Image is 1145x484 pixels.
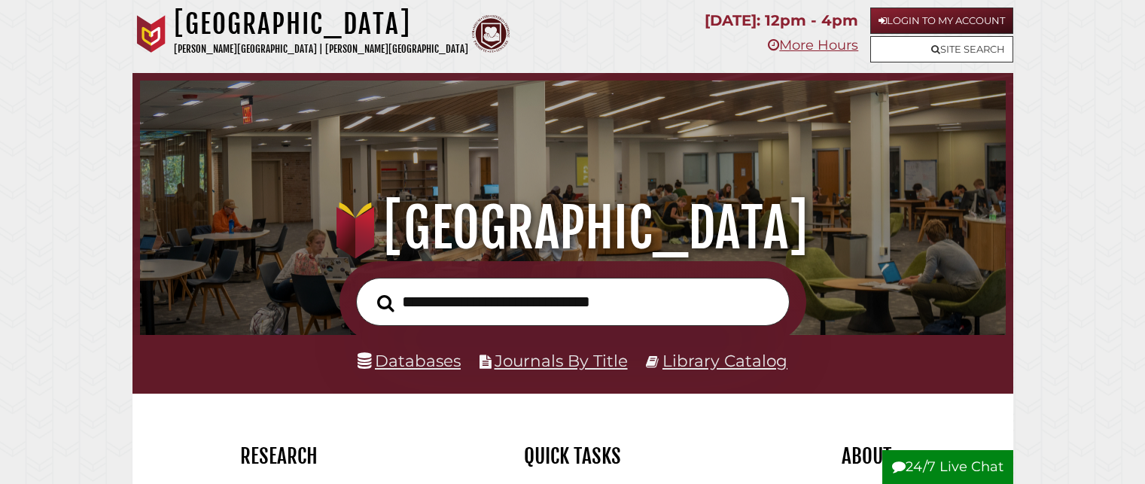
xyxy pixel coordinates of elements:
[358,351,461,370] a: Databases
[144,443,415,469] h2: Research
[132,15,170,53] img: Calvin University
[377,294,394,312] i: Search
[174,41,468,58] p: [PERSON_NAME][GEOGRAPHIC_DATA] | [PERSON_NAME][GEOGRAPHIC_DATA]
[870,8,1013,34] a: Login to My Account
[370,290,402,316] button: Search
[662,351,787,370] a: Library Catalog
[174,8,468,41] h1: [GEOGRAPHIC_DATA]
[731,443,1002,469] h2: About
[437,443,708,469] h2: Quick Tasks
[495,351,628,370] a: Journals By Title
[768,37,858,53] a: More Hours
[870,36,1013,62] a: Site Search
[157,195,988,261] h1: [GEOGRAPHIC_DATA]
[705,8,858,34] p: [DATE]: 12pm - 4pm
[472,15,510,53] img: Calvin Theological Seminary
